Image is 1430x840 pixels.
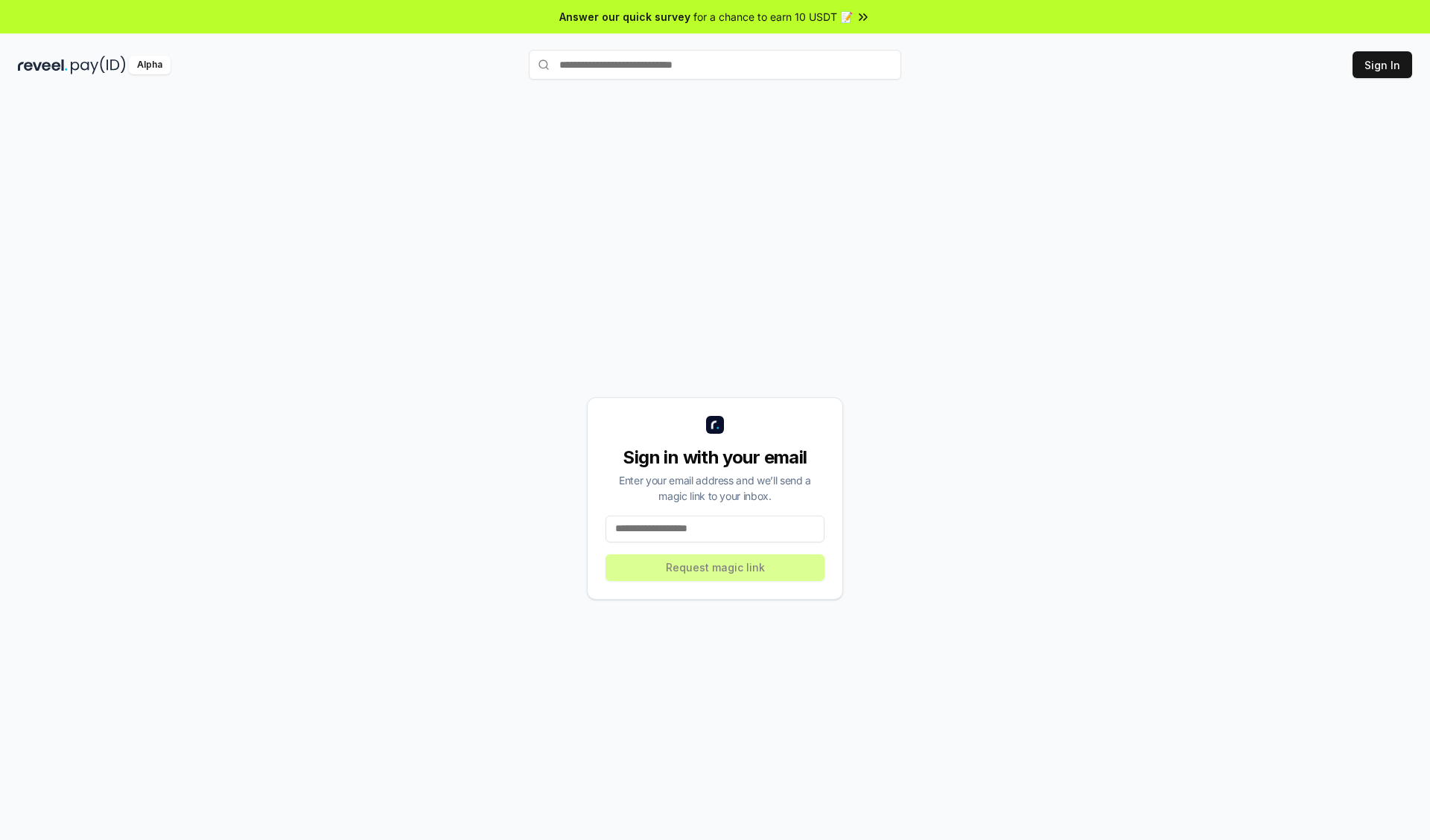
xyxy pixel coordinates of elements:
div: Enter your email address and we’ll send a magic link to your inbox. [606,472,824,504]
img: pay_id [71,56,126,74]
div: Sign in with your email [606,446,824,469]
img: reveel_dark [18,56,68,74]
img: logo_small [706,416,724,434]
span: for a chance to earn 10 USDT 📝 [693,9,853,25]
span: Answer our quick survey [559,9,690,25]
button: Sign In [1353,51,1412,78]
div: Alpha [129,56,171,74]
